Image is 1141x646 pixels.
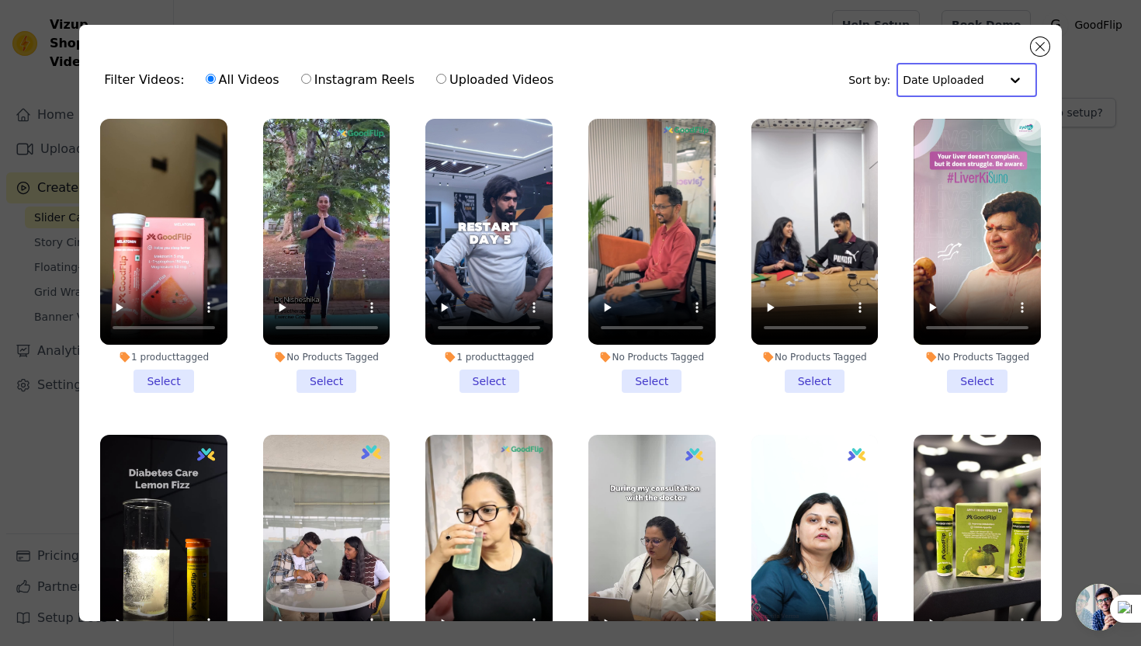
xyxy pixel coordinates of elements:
[848,63,1037,97] div: Sort by:
[914,351,1041,363] div: No Products Tagged
[425,351,553,363] div: 1 product tagged
[300,70,415,90] label: Instagram Reels
[751,351,879,363] div: No Products Tagged
[205,70,280,90] label: All Videos
[1031,37,1049,56] button: Close modal
[104,62,562,98] div: Filter Videos:
[263,351,390,363] div: No Products Tagged
[100,351,227,363] div: 1 product tagged
[1076,584,1122,630] a: Open chat
[435,70,554,90] label: Uploaded Videos
[588,351,716,363] div: No Products Tagged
